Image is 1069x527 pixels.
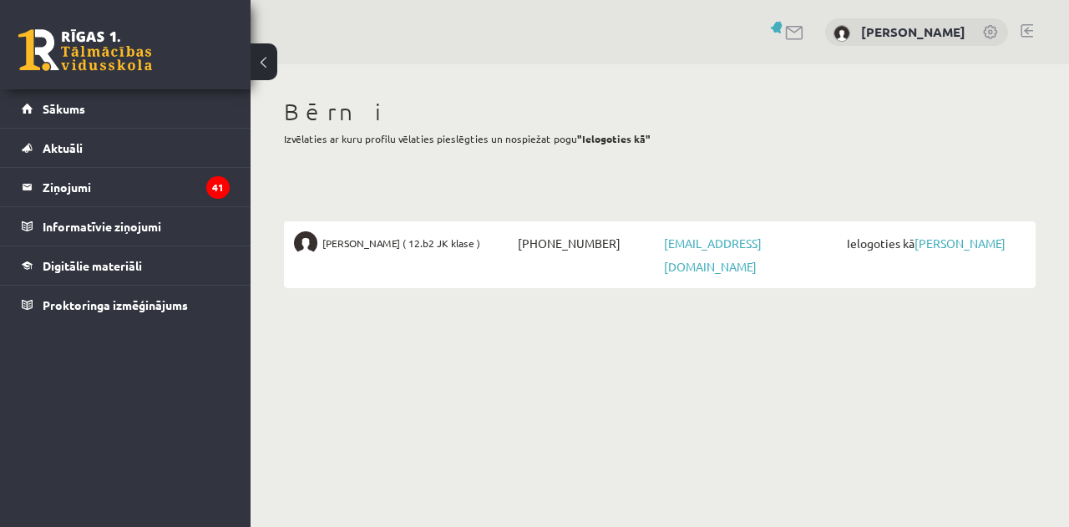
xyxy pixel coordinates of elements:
[22,129,230,167] a: Aktuāli
[284,131,1036,146] p: Izvēlaties ar kuru profilu vēlaties pieslēgties un nospiežat pogu
[43,207,230,246] legend: Informatīvie ziņojumi
[22,207,230,246] a: Informatīvie ziņojumi
[43,258,142,273] span: Digitālie materiāli
[914,236,1006,251] a: [PERSON_NAME]
[577,132,651,145] b: "Ielogoties kā"
[843,231,1026,255] span: Ielogoties kā
[22,246,230,285] a: Digitālie materiāli
[514,231,660,255] span: [PHONE_NUMBER]
[43,297,188,312] span: Proktoringa izmēģinājums
[206,176,230,199] i: 41
[43,168,230,206] legend: Ziņojumi
[18,29,152,71] a: Rīgas 1. Tālmācības vidusskola
[22,168,230,206] a: Ziņojumi41
[833,25,850,42] img: Sanda Liepiņa
[664,236,762,274] a: [EMAIL_ADDRESS][DOMAIN_NAME]
[22,286,230,324] a: Proktoringa izmēģinājums
[861,23,965,40] a: [PERSON_NAME]
[43,140,83,155] span: Aktuāli
[284,98,1036,126] h1: Bērni
[43,101,85,116] span: Sākums
[322,231,480,255] span: [PERSON_NAME] ( 12.b2 JK klase )
[294,231,317,255] img: Matīss Liepiņš
[22,89,230,128] a: Sākums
